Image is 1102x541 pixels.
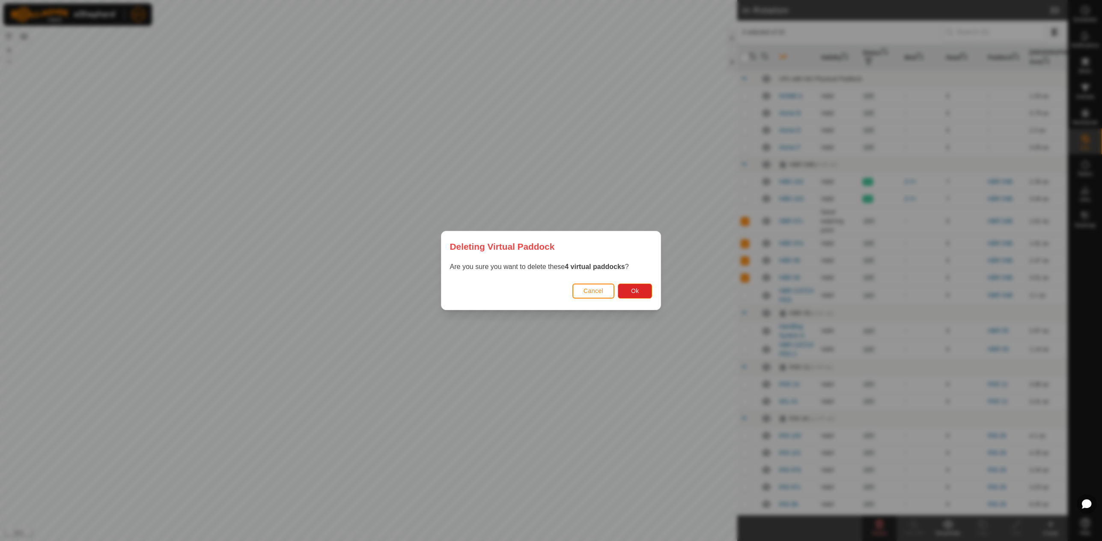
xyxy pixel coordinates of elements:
strong: 4 virtual paddocks [565,263,625,270]
span: Ok [631,287,639,294]
span: Cancel [584,287,604,294]
span: Are you sure you want to delete these ? [450,263,629,270]
button: Cancel [572,284,615,299]
button: Ok [618,284,652,299]
span: Deleting Virtual Paddock [450,240,555,253]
